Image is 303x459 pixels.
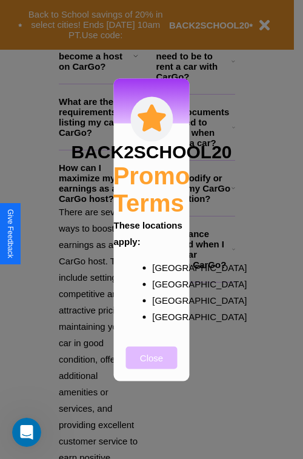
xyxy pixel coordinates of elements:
iframe: Intercom live chat [12,418,41,447]
p: [GEOGRAPHIC_DATA] [152,292,175,308]
div: Give Feedback [6,209,15,258]
h2: Promo Terms [113,162,190,216]
p: [GEOGRAPHIC_DATA] [152,259,175,275]
h3: BACK2SCHOOL20 [71,141,231,162]
b: These locations apply: [114,219,182,246]
p: [GEOGRAPHIC_DATA] [152,308,175,324]
p: [GEOGRAPHIC_DATA] [152,275,175,292]
button: Close [126,346,178,369]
